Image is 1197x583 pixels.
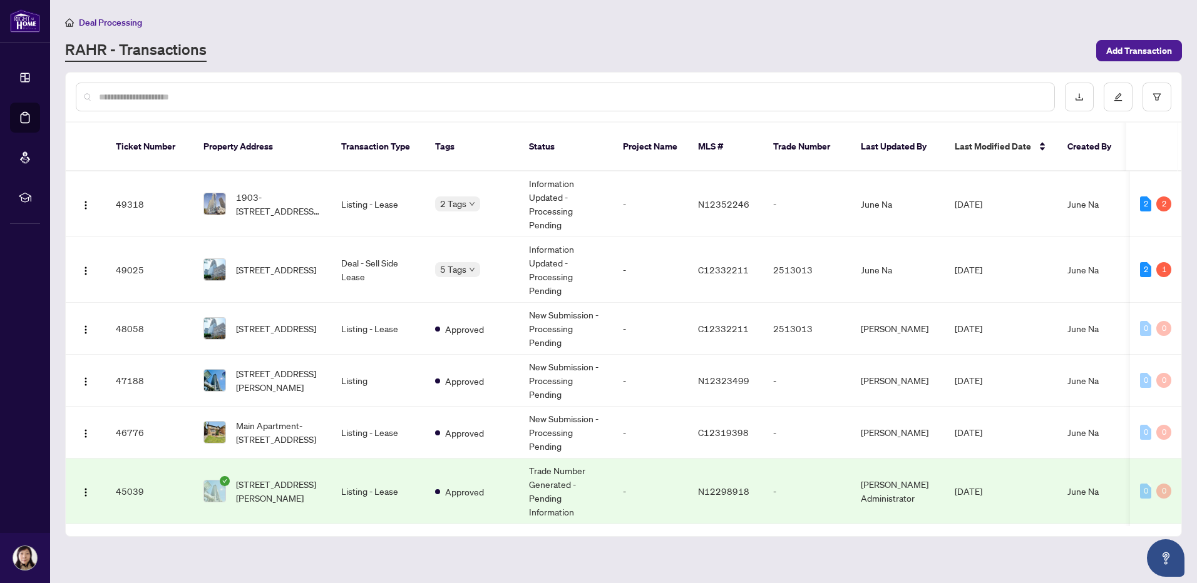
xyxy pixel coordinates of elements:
td: Information Updated - Processing Pending [519,237,613,303]
td: - [613,459,688,524]
img: logo [10,9,40,33]
span: 1903-[STREET_ADDRESS][PERSON_NAME] [236,190,321,218]
span: Main Apartment-[STREET_ADDRESS] [236,418,321,446]
th: Property Address [193,123,331,171]
button: Logo [76,318,96,338]
td: 49318 [106,171,193,237]
td: [PERSON_NAME] Administrator [851,459,945,524]
span: [STREET_ADDRESS][PERSON_NAME] [236,477,321,505]
span: June Na [1067,264,1099,275]
img: thumbnail-img [204,422,225,443]
div: 2 [1140,196,1151,211]
span: down [469,266,475,273]
td: Listing - Lease [331,459,425,524]
th: Trade Number [763,123,851,171]
img: thumbnail-img [204,480,225,502]
button: Open asap [1147,539,1184,577]
th: Last Modified Date [945,123,1057,171]
div: 0 [1156,321,1171,336]
div: 0 [1140,484,1151,499]
td: Deal - Sell Side Lease [331,237,425,303]
th: Transaction Type [331,123,425,171]
td: - [763,407,851,459]
button: download [1065,83,1094,111]
td: 49025 [106,237,193,303]
span: C12332211 [698,264,749,275]
td: Listing [331,355,425,407]
span: [STREET_ADDRESS] [236,263,316,276]
button: Logo [76,422,96,442]
span: [STREET_ADDRESS] [236,322,316,335]
span: Approved [445,426,484,440]
td: - [763,355,851,407]
button: Logo [76,260,96,280]
td: Listing - Lease [331,171,425,237]
td: 2513013 [763,303,851,355]
td: 48058 [106,303,193,355]
span: [DATE] [955,264,982,275]
span: June Na [1067,323,1099,334]
button: Logo [76,194,96,214]
td: Listing - Lease [331,303,425,355]
div: 1 [1156,262,1171,277]
img: Logo [81,377,91,387]
img: Logo [81,487,91,497]
td: New Submission - Processing Pending [519,407,613,459]
td: Listing - Lease [331,407,425,459]
span: [DATE] [955,427,982,438]
span: Deal Processing [79,17,142,28]
img: Logo [81,200,91,210]
img: thumbnail-img [204,318,225,339]
td: - [613,171,688,237]
td: - [613,303,688,355]
span: edit [1114,93,1123,101]
td: [PERSON_NAME] [851,303,945,355]
th: Tags [425,123,519,171]
span: down [469,201,475,207]
button: Add Transaction [1096,40,1182,61]
button: Logo [76,481,96,501]
img: thumbnail-img [204,259,225,280]
div: 0 [1156,425,1171,440]
a: RAHR - Transactions [65,39,207,62]
button: Logo [76,370,96,390]
span: filter [1153,93,1161,101]
span: Approved [445,485,484,499]
button: edit [1104,83,1133,111]
div: 0 [1140,373,1151,388]
button: filter [1143,83,1171,111]
td: [PERSON_NAME] [851,355,945,407]
span: [DATE] [955,375,982,386]
img: Logo [81,428,91,439]
td: - [613,407,688,459]
div: 0 [1156,484,1171,499]
div: 0 [1156,373,1171,388]
span: Approved [445,374,484,388]
img: Logo [81,325,91,335]
td: June Na [851,237,945,303]
span: 5 Tags [440,262,466,276]
span: June Na [1067,485,1099,497]
div: 0 [1140,321,1151,336]
span: June Na [1067,427,1099,438]
td: New Submission - Processing Pending [519,355,613,407]
th: Last Updated By [851,123,945,171]
span: C12319398 [698,427,749,438]
div: 2 [1156,196,1171,211]
td: - [613,237,688,303]
td: Trade Number Generated - Pending Information [519,459,613,524]
span: check-circle [220,476,230,486]
td: - [763,459,851,524]
span: N12352246 [698,198,749,210]
td: Information Updated - Processing Pending [519,171,613,237]
div: 0 [1140,425,1151,440]
th: Created By [1057,123,1133,171]
td: [PERSON_NAME] [851,407,945,459]
span: Approved [445,322,484,336]
th: MLS # [688,123,763,171]
td: 47188 [106,355,193,407]
span: [DATE] [955,198,982,210]
span: Add Transaction [1106,41,1172,61]
span: N12323499 [698,375,749,386]
td: - [763,171,851,237]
